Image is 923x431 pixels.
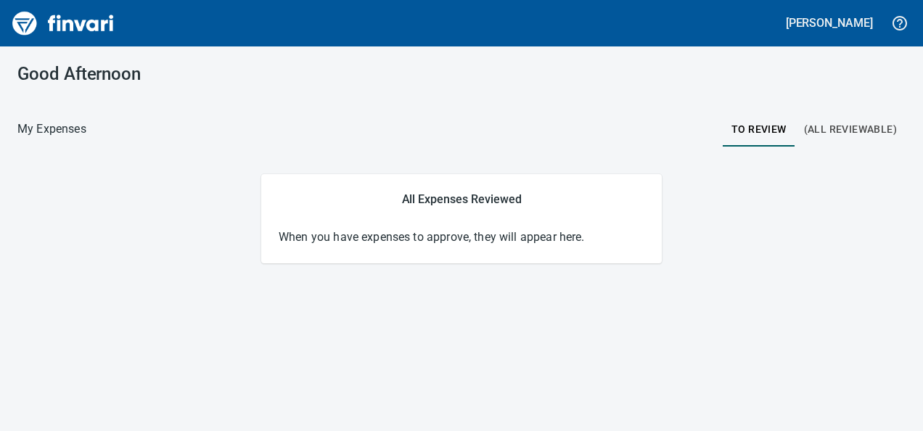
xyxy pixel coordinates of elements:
[786,15,873,30] h5: [PERSON_NAME]
[279,192,644,207] h5: All Expenses Reviewed
[17,64,290,84] h3: Good Afternoon
[782,12,877,34] button: [PERSON_NAME]
[17,120,86,138] nav: breadcrumb
[731,120,787,139] span: To Review
[17,120,86,138] p: My Expenses
[804,120,897,139] span: (All Reviewable)
[279,229,644,246] p: When you have expenses to approve, they will appear here.
[9,6,118,41] img: Finvari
